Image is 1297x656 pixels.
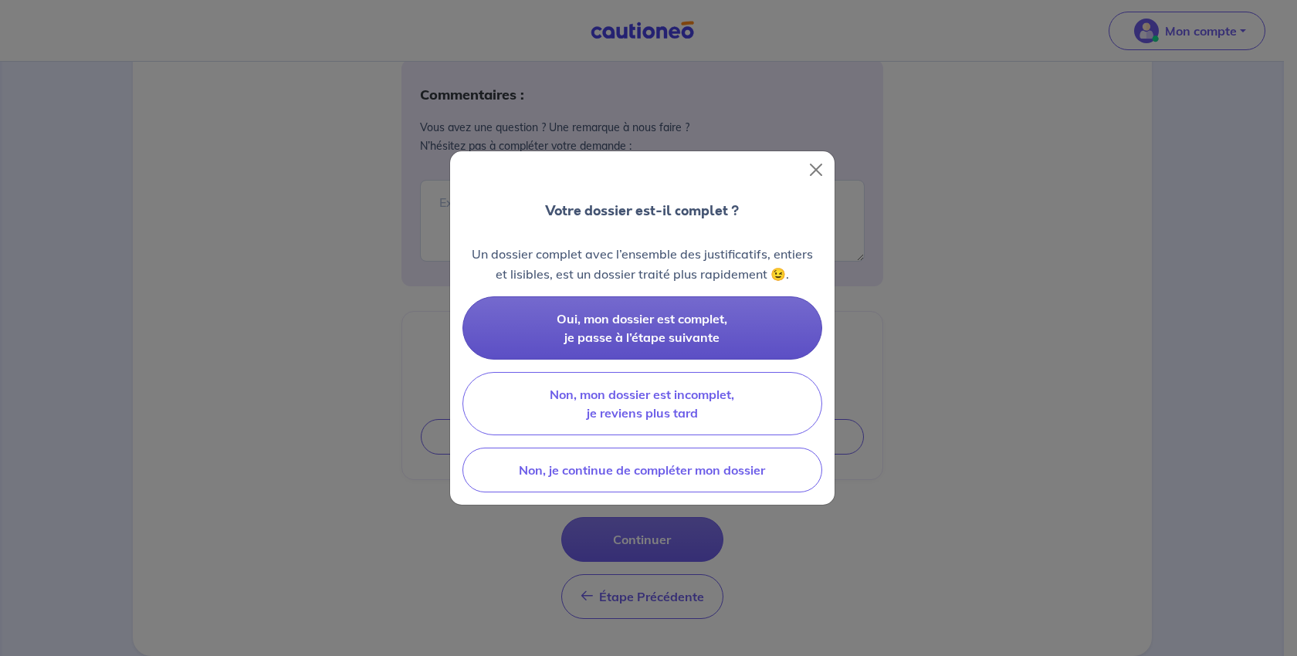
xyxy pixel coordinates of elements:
p: Votre dossier est-il complet ? [545,201,739,221]
p: Un dossier complet avec l’ensemble des justificatifs, entiers et lisibles, est un dossier traité ... [462,244,822,284]
button: Close [804,157,828,182]
button: Non, mon dossier est incomplet, je reviens plus tard [462,372,822,435]
button: Non, je continue de compléter mon dossier [462,448,822,492]
span: Oui, mon dossier est complet, je passe à l’étape suivante [557,311,727,345]
span: Non, mon dossier est incomplet, je reviens plus tard [550,387,734,421]
span: Non, je continue de compléter mon dossier [519,462,765,478]
button: Oui, mon dossier est complet, je passe à l’étape suivante [462,296,822,360]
